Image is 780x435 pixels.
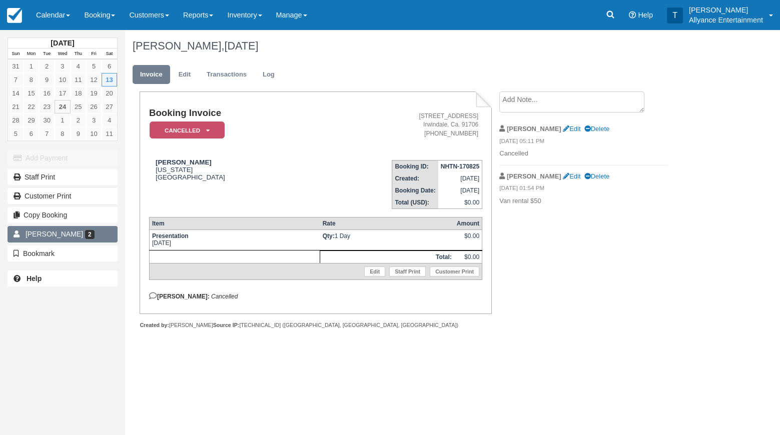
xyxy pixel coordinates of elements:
[454,250,482,263] td: $0.00
[149,293,210,300] strong: [PERSON_NAME]:
[320,229,454,250] td: 1 Day
[213,322,240,328] strong: Source IP:
[24,59,39,73] a: 1
[392,172,438,184] th: Created:
[320,250,454,263] th: Total:
[689,15,763,25] p: Allyance Entertainment
[55,113,70,127] a: 1
[8,127,24,140] a: 5
[149,217,320,229] th: Item
[224,39,258,52] span: [DATE]
[27,274,42,282] b: Help
[438,172,482,184] td: [DATE]
[71,73,86,86] a: 11
[86,48,102,59] th: Fri
[133,40,702,52] h1: [PERSON_NAME],
[156,158,212,166] strong: [PERSON_NAME]
[71,86,86,100] a: 18
[454,217,482,229] th: Amount
[364,266,385,276] a: Edit
[86,86,102,100] a: 19
[102,86,117,100] a: 20
[24,100,39,113] a: 22
[149,158,305,181] div: [US_STATE] [GEOGRAPHIC_DATA]
[457,232,479,247] div: $0.00
[85,230,95,239] span: 2
[55,86,70,100] a: 17
[211,293,238,300] em: Cancelled
[140,321,491,329] div: [PERSON_NAME] [TECHNICAL_ID] ([GEOGRAPHIC_DATA], [GEOGRAPHIC_DATA], [GEOGRAPHIC_DATA])
[24,86,39,100] a: 15
[71,59,86,73] a: 4
[563,172,580,180] a: Edit
[441,163,479,170] strong: NHTN-170825
[8,270,118,286] a: Help
[584,172,609,180] a: Delete
[102,73,117,86] a: 13
[499,196,668,206] p: Van rental $50
[55,127,70,140] a: 8
[8,59,24,73] a: 31
[638,11,653,19] span: Help
[507,125,561,132] strong: [PERSON_NAME]
[8,169,118,185] a: Staff Print
[667,7,683,23] div: T
[51,39,74,47] strong: [DATE]
[323,232,335,239] strong: Qty
[199,65,254,84] a: Transactions
[689,5,763,15] p: [PERSON_NAME]
[8,73,24,86] a: 7
[39,73,55,86] a: 9
[39,100,55,113] a: 23
[39,113,55,127] a: 30
[133,65,170,84] a: Invoice
[55,73,70,86] a: 10
[392,160,438,172] th: Booking ID:
[86,100,102,113] a: 26
[39,59,55,73] a: 2
[102,100,117,113] a: 27
[389,266,426,276] a: Staff Print
[392,184,438,196] th: Booking Date:
[438,196,482,209] td: $0.00
[149,108,305,118] h1: Booking Invoice
[102,113,117,127] a: 4
[430,266,479,276] a: Customer Print
[150,121,225,139] em: Cancelled
[171,65,198,84] a: Edit
[8,245,118,261] button: Bookmark
[55,59,70,73] a: 3
[86,127,102,140] a: 10
[438,184,482,196] td: [DATE]
[499,184,668,195] em: [DATE] 01:54 PM
[499,137,668,148] em: [DATE] 05:11 PM
[499,149,668,158] p: Cancelled
[24,73,39,86] a: 8
[24,48,39,59] th: Mon
[39,127,55,140] a: 7
[320,217,454,229] th: Rate
[392,196,438,209] th: Total (USD):
[309,112,478,137] address: [STREET_ADDRESS] Irwindale, Ca. 91706 [PHONE_NUMBER]
[629,11,636,18] i: Help
[8,48,24,59] th: Sun
[71,127,86,140] a: 9
[8,113,24,127] a: 28
[8,226,118,242] a: [PERSON_NAME] 2
[55,48,70,59] th: Wed
[149,121,221,139] a: Cancelled
[8,86,24,100] a: 14
[24,113,39,127] a: 29
[71,113,86,127] a: 2
[26,230,83,238] span: [PERSON_NAME]
[584,125,609,132] a: Delete
[563,125,580,132] a: Edit
[71,100,86,113] a: 25
[39,86,55,100] a: 16
[7,8,22,23] img: checkfront-main-nav-mini-logo.png
[39,48,55,59] th: Tue
[507,172,561,180] strong: [PERSON_NAME]
[102,59,117,73] a: 6
[102,48,117,59] th: Sat
[86,113,102,127] a: 3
